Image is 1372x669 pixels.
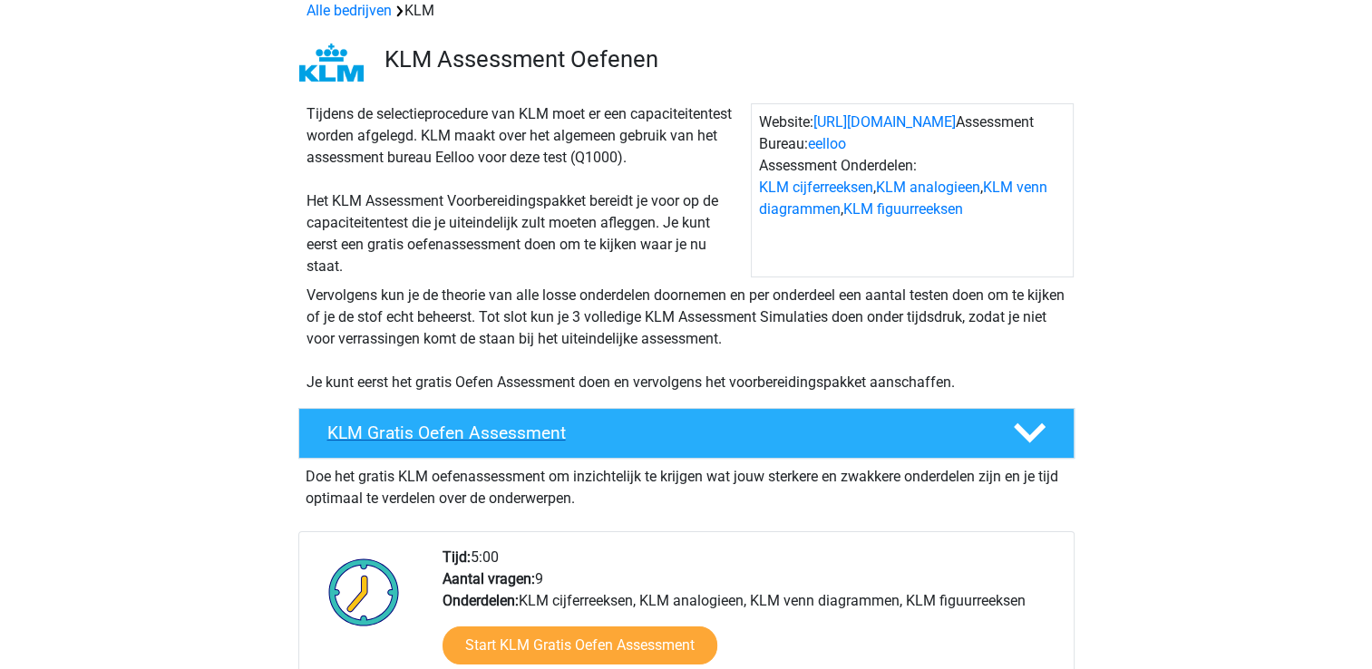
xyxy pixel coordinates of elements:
[299,285,1074,393] div: Vervolgens kun je de theorie van alle losse onderdelen doornemen en per onderdeel een aantal test...
[759,179,1047,218] a: KLM venn diagrammen
[876,179,980,196] a: KLM analogieen
[751,103,1074,277] div: Website: Assessment Bureau: Assessment Onderdelen: , , ,
[291,408,1082,459] a: KLM Gratis Oefen Assessment
[443,570,535,587] b: Aantal vragen:
[307,2,392,19] a: Alle bedrijven
[443,548,471,566] b: Tijd:
[808,135,846,152] a: eelloo
[843,200,963,218] a: KLM figuurreeksen
[327,422,984,443] h4: KLM Gratis Oefen Assessment
[298,459,1075,509] div: Doe het gratis KLM oefenassessment om inzichtelijk te krijgen wat jouw sterkere en zwakkere onder...
[759,179,873,196] a: KLM cijferreeksen
[443,592,519,609] b: Onderdelen:
[299,103,751,277] div: Tijdens de selectieprocedure van KLM moet er een capaciteitentest worden afgelegd. KLM maakt over...
[813,113,956,131] a: [URL][DOMAIN_NAME]
[318,547,410,637] img: Klok
[384,45,1060,73] h3: KLM Assessment Oefenen
[443,626,717,664] a: Start KLM Gratis Oefen Assessment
